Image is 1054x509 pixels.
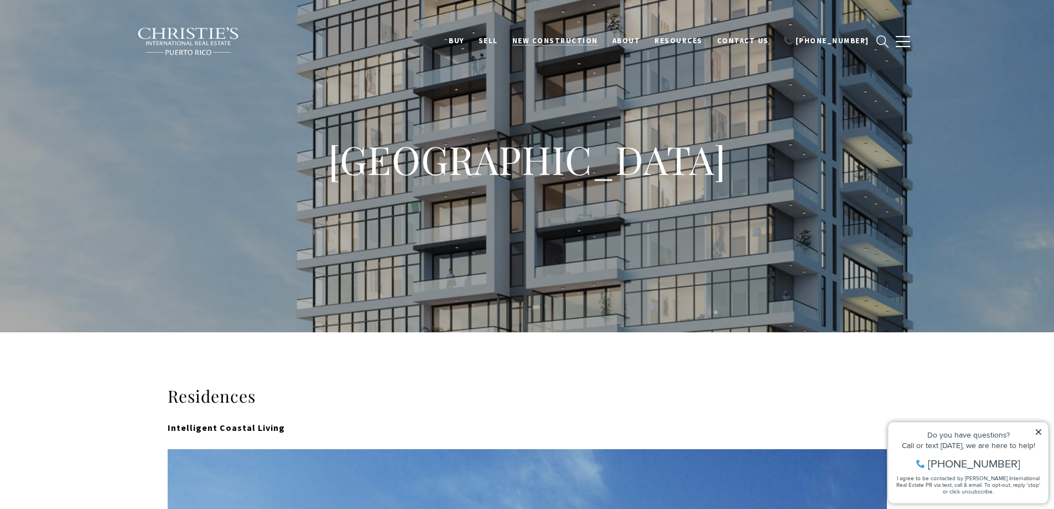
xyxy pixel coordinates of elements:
div: Do you have questions? [12,25,160,33]
span: New Construction [512,36,598,45]
div: Call or text [DATE], we are here to help! [12,35,160,43]
a: New Construction [505,30,605,52]
a: About [605,30,648,52]
span: [PHONE_NUMBER] [45,52,138,63]
span: Contact Us [717,36,769,45]
button: button [889,25,917,58]
a: call 9393373000 [776,30,876,52]
span: I agree to be contacted by [PERSON_NAME] International Real Estate PR via text, call & email. To ... [14,68,158,89]
img: Christie's International Real Estate black text logo [137,27,240,56]
a: search [876,35,889,48]
a: Resources [647,30,710,52]
strong: Intelligent Coastal Living [168,422,285,433]
h3: Residences [168,385,887,407]
span: 📞 [PHONE_NUMBER] [783,36,869,45]
h1: [GEOGRAPHIC_DATA] [306,135,749,184]
a: BUY [442,30,471,52]
a: SELL [471,30,505,52]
